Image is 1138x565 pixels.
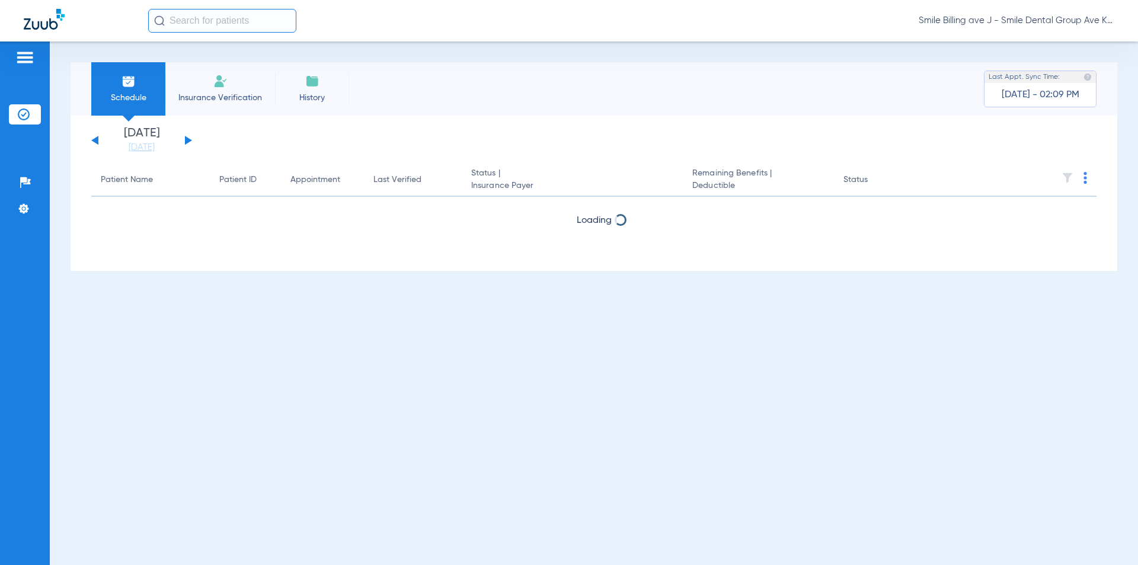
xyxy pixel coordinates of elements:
th: Status [834,164,914,197]
th: Remaining Benefits | [683,164,833,197]
span: History [284,92,340,104]
div: Last Verified [373,174,421,186]
span: [DATE] - 02:09 PM [1002,89,1079,101]
img: Search Icon [154,15,165,26]
img: last sync help info [1083,73,1092,81]
img: hamburger-icon [15,50,34,65]
li: [DATE] [106,127,177,154]
img: group-dot-blue.svg [1083,172,1087,184]
div: Patient ID [219,174,257,186]
span: Schedule [100,92,156,104]
span: Insurance Verification [174,92,266,104]
span: Last Appt. Sync Time: [989,71,1060,83]
span: Deductible [692,180,824,192]
img: Manual Insurance Verification [213,74,228,88]
div: Patient Name [101,174,200,186]
div: Appointment [290,174,354,186]
span: Insurance Payer [471,180,673,192]
img: Zuub Logo [24,9,65,30]
img: Schedule [122,74,136,88]
span: Loading [577,216,612,225]
span: Smile Billing ave J - Smile Dental Group Ave K [919,15,1114,27]
th: Status | [462,164,683,197]
img: History [305,74,319,88]
div: Last Verified [373,174,452,186]
img: filter.svg [1062,172,1073,184]
input: Search for patients [148,9,296,33]
div: Patient ID [219,174,271,186]
a: [DATE] [106,142,177,154]
div: Patient Name [101,174,153,186]
div: Appointment [290,174,340,186]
